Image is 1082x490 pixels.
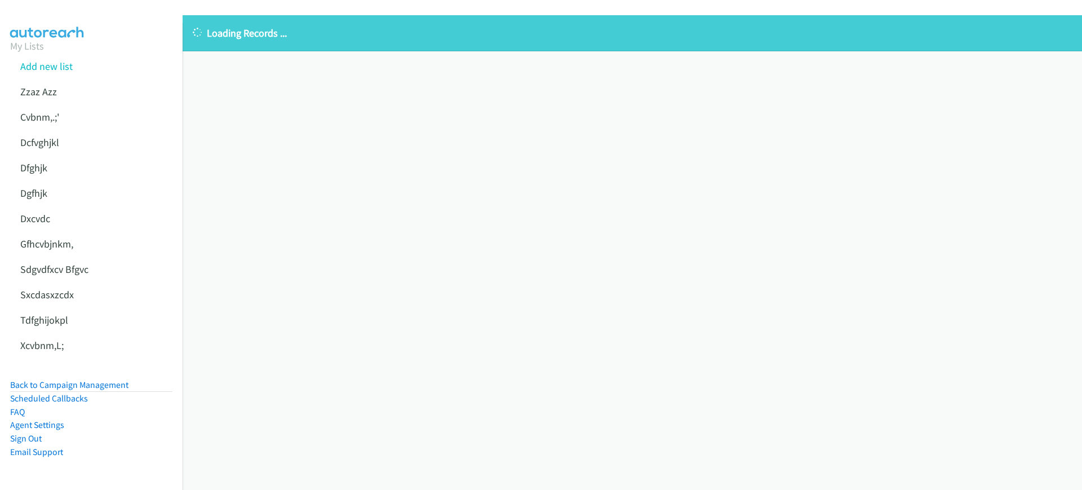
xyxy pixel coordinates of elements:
a: Dfghjk [20,161,47,174]
a: Sxcdasxzcdx [20,288,74,301]
a: Cvbnm,.;' [20,111,59,123]
a: Gfhcvbjnkm, [20,237,73,250]
a: Email Support [10,447,63,457]
a: Add new list [20,60,73,73]
a: Dxcvdc [20,212,50,225]
a: Dgfhjk [20,187,47,200]
a: Scheduled Callbacks [10,393,88,404]
a: Dcfvghjkl [20,136,59,149]
a: Xcvbnm,L; [20,339,64,352]
a: Zzaz Azz [20,85,57,98]
a: Tdfghijokpl [20,314,68,326]
p: Loading Records ... [193,25,1072,41]
a: Agent Settings [10,420,64,430]
a: Back to Campaign Management [10,379,128,390]
a: Sign Out [10,433,42,444]
a: Sdgvdfxcv Bfgvc [20,263,88,276]
a: FAQ [10,407,25,417]
a: My Lists [10,39,44,52]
